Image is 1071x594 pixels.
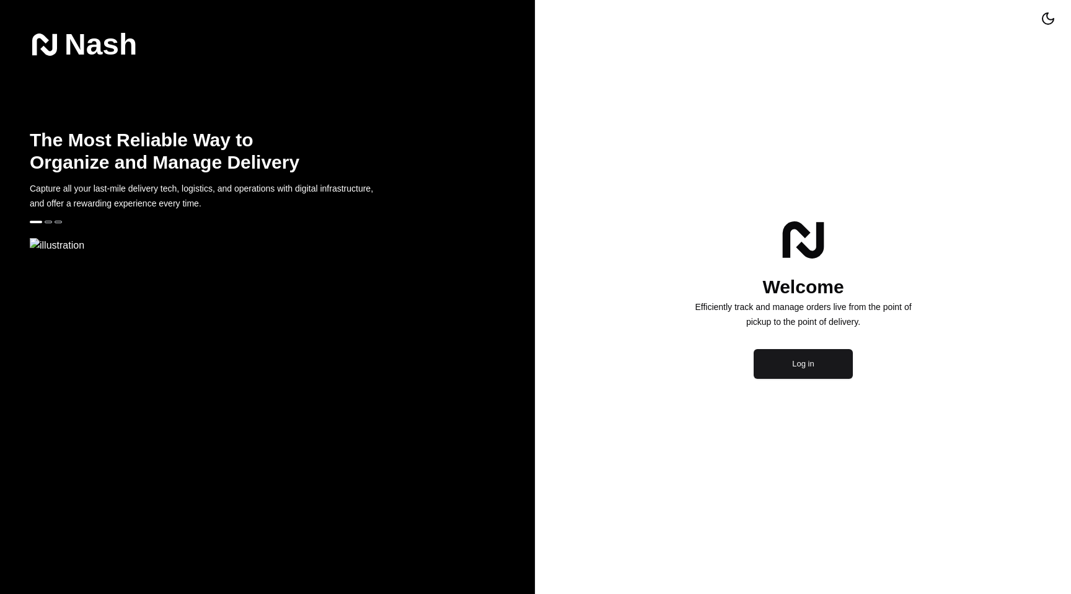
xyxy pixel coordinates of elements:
[30,181,387,211] p: Capture all your last-mile delivery tech, logistics, and operations with digital infrastructure, ...
[30,129,307,174] h2: The Most Reliable Way to Organize and Manage Delivery
[754,349,853,379] button: Log in
[684,275,922,299] h1: Welcome
[64,32,137,57] span: Nash
[684,299,922,329] p: Efficiently track and manage orders live from the point of pickup to the point of delivery.
[30,238,535,253] img: illustration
